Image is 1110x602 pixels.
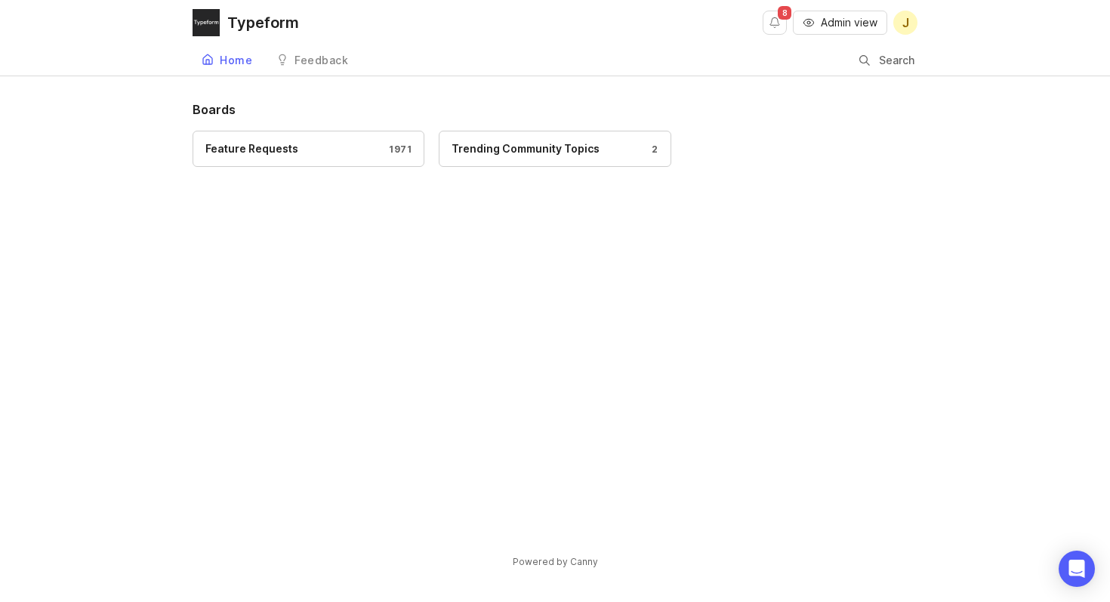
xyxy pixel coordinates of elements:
[793,11,887,35] button: Admin view
[294,55,348,66] div: Feedback
[193,100,917,119] h1: Boards
[644,143,658,156] div: 2
[893,11,917,35] button: J
[510,553,600,570] a: Powered by Canny
[381,143,412,156] div: 1971
[267,45,357,76] a: Feedback
[778,6,791,20] span: 8
[763,11,787,35] button: Notifications
[452,140,600,157] div: Trending Community Topics
[193,45,261,76] a: Home
[193,9,220,36] img: Typeform logo
[902,14,909,32] span: J
[227,15,299,30] div: Typeform
[1059,551,1095,587] div: Open Intercom Messenger
[220,55,252,66] div: Home
[439,131,671,167] a: Trending Community Topics2
[193,131,424,167] a: Feature Requests1971
[205,140,298,157] div: Feature Requests
[821,15,877,30] span: Admin view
